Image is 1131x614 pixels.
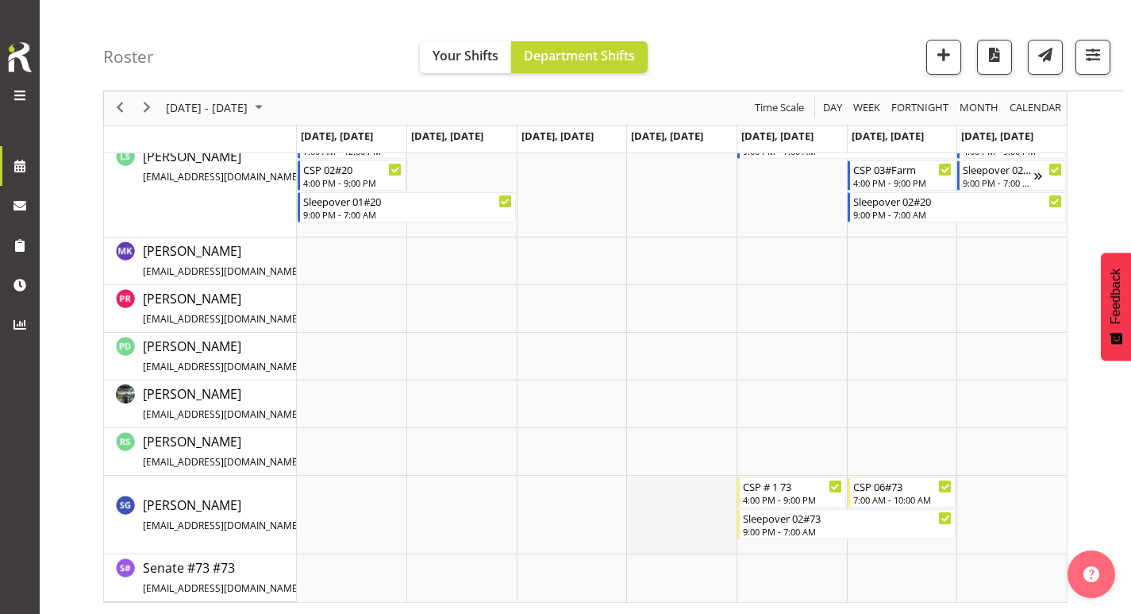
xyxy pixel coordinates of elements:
[521,129,594,143] span: [DATE], [DATE]
[957,98,1002,118] button: Timeline Month
[958,98,1000,118] span: Month
[303,176,402,189] div: 4:00 PM - 9:00 PM
[163,98,270,118] button: October 2025
[143,337,364,375] a: [PERSON_NAME][EMAIL_ADDRESS][DOMAIN_NAME]
[961,129,1033,143] span: [DATE], [DATE]
[853,493,952,506] div: 7:00 AM - 10:00 AM
[143,170,301,183] span: [EMAIL_ADDRESS][DOMAIN_NAME]
[1028,40,1063,75] button: Send a list of all shifts for the selected filtered period to all rostered employees.
[853,193,1062,209] div: Sleepover 02#20
[737,477,846,508] div: Scott Gardner"s event - CSP # 1 73 Begin From Friday, October 10, 2025 at 4:00:00 PM GMT+13:00 En...
[143,433,364,469] span: [PERSON_NAME]
[511,41,648,73] button: Department Shifts
[743,478,842,494] div: CSP # 1 73
[143,519,301,532] span: [EMAIL_ADDRESS][DOMAIN_NAME]
[104,95,297,237] td: Leanne Smith resource
[1075,40,1110,75] button: Filter Shifts
[143,241,364,280] a: [PERSON_NAME][EMAIL_ADDRESS][DOMAIN_NAME]
[143,407,301,421] span: [EMAIL_ADDRESS][DOMAIN_NAME]
[104,428,297,476] td: Roisin Smith resource
[851,98,883,118] button: Timeline Week
[104,476,297,554] td: Scott Gardner resource
[143,338,364,374] span: [PERSON_NAME]
[301,129,373,143] span: [DATE], [DATE]
[143,265,301,278] span: [EMAIL_ADDRESS][DOMAIN_NAME]
[524,47,635,64] span: Department Shifts
[143,581,375,595] span: [EMAIL_ADDRESS][DOMAIN_NAME][PERSON_NAME]
[143,455,301,469] span: [EMAIL_ADDRESS][DOMAIN_NAME]
[160,91,272,125] div: October 06 - 12, 2025
[1101,253,1131,361] button: Feedback - Show survey
[852,98,882,118] span: Week
[104,333,297,380] td: Pauline Denton resource
[143,147,364,185] a: [PERSON_NAME][EMAIL_ADDRESS][DOMAIN_NAME]
[977,40,1012,75] button: Download a PDF of the roster according to the set date range.
[104,285,297,333] td: Paige Reynolds resource
[741,129,814,143] span: [DATE], [DATE]
[164,98,249,118] span: [DATE] - [DATE]
[104,380,297,428] td: Raju Regmi resource
[298,160,406,191] div: Leanne Smith"s event - CSP 02#20 Begin From Monday, October 6, 2025 at 4:00:00 PM GMT+13:00 Ends ...
[411,129,483,143] span: [DATE], [DATE]
[143,558,439,597] a: Senate #73 #73[EMAIL_ADDRESS][DOMAIN_NAME][PERSON_NAME]
[143,289,364,327] a: [PERSON_NAME][EMAIL_ADDRESS][DOMAIN_NAME]
[1007,98,1064,118] button: Month
[143,312,301,326] span: [EMAIL_ADDRESS][DOMAIN_NAME]
[848,477,956,508] div: Scott Gardner"s event - CSP 06#73 Begin From Saturday, October 11, 2025 at 7:00:00 AM GMT+13:00 E...
[137,98,158,118] button: Next
[143,385,364,422] span: [PERSON_NAME]
[821,98,844,118] span: Day
[303,161,402,177] div: CSP 02#20
[433,47,498,64] span: Your Shifts
[104,554,297,602] td: Senate #73 #73 resource
[1109,268,1123,324] span: Feedback
[963,176,1034,189] div: 9:00 PM - 7:00 AM
[1008,98,1063,118] span: calendar
[848,160,956,191] div: Leanne Smith"s event - CSP 03#Farm Begin From Saturday, October 11, 2025 at 4:00:00 PM GMT+13:00 ...
[133,91,160,125] div: next period
[110,98,131,118] button: Previous
[143,360,301,373] span: [EMAIL_ADDRESS][DOMAIN_NAME]
[821,98,845,118] button: Timeline Day
[853,208,1062,221] div: 9:00 PM - 7:00 AM
[926,40,961,75] button: Add a new shift
[852,129,924,143] span: [DATE], [DATE]
[298,192,516,222] div: Leanne Smith"s event - Sleepover 01#20 Begin From Monday, October 6, 2025 at 9:00:00 PM GMT+13:00...
[957,160,1066,191] div: Leanne Smith"s event - Sleepover 02#20 Begin From Sunday, October 12, 2025 at 9:00:00 PM GMT+13:0...
[103,48,154,66] h4: Roster
[743,525,952,538] div: 9:00 PM - 7:00 AM
[631,129,703,143] span: [DATE], [DATE]
[853,478,952,494] div: CSP 06#73
[1083,566,1099,582] img: help-xxl-2.png
[143,384,364,423] a: [PERSON_NAME][EMAIL_ADDRESS][DOMAIN_NAME]
[753,98,806,118] span: Time Scale
[143,242,364,279] span: [PERSON_NAME]
[743,510,952,526] div: Sleepover 02#73
[737,509,956,539] div: Scott Gardner"s event - Sleepover 02#73 Begin From Friday, October 10, 2025 at 9:00:00 PM GMT+13:...
[853,176,952,189] div: 4:00 PM - 9:00 PM
[143,496,359,534] a: [PERSON_NAME][EMAIL_ADDRESS][DOMAIN_NAME]
[890,98,950,118] span: Fortnight
[143,290,364,326] span: [PERSON_NAME]
[848,192,1066,222] div: Leanne Smith"s event - Sleepover 02#20 Begin From Saturday, October 11, 2025 at 9:00:00 PM GMT+13...
[303,208,512,221] div: 9:00 PM - 7:00 AM
[963,161,1034,177] div: Sleepover 02#20
[853,161,952,177] div: CSP 03#Farm
[889,98,952,118] button: Fortnight
[743,493,842,506] div: 4:00 PM - 9:00 PM
[143,559,439,596] span: Senate #73 #73
[4,40,36,75] img: Rosterit icon logo
[104,237,297,285] td: Manpreet Kaur resource
[143,148,364,184] span: [PERSON_NAME]
[143,432,364,470] a: [PERSON_NAME][EMAIL_ADDRESS][DOMAIN_NAME]
[106,91,133,125] div: previous period
[303,193,512,209] div: Sleepover 01#20
[752,98,807,118] button: Time Scale
[143,496,359,533] span: [PERSON_NAME]
[420,41,511,73] button: Your Shifts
